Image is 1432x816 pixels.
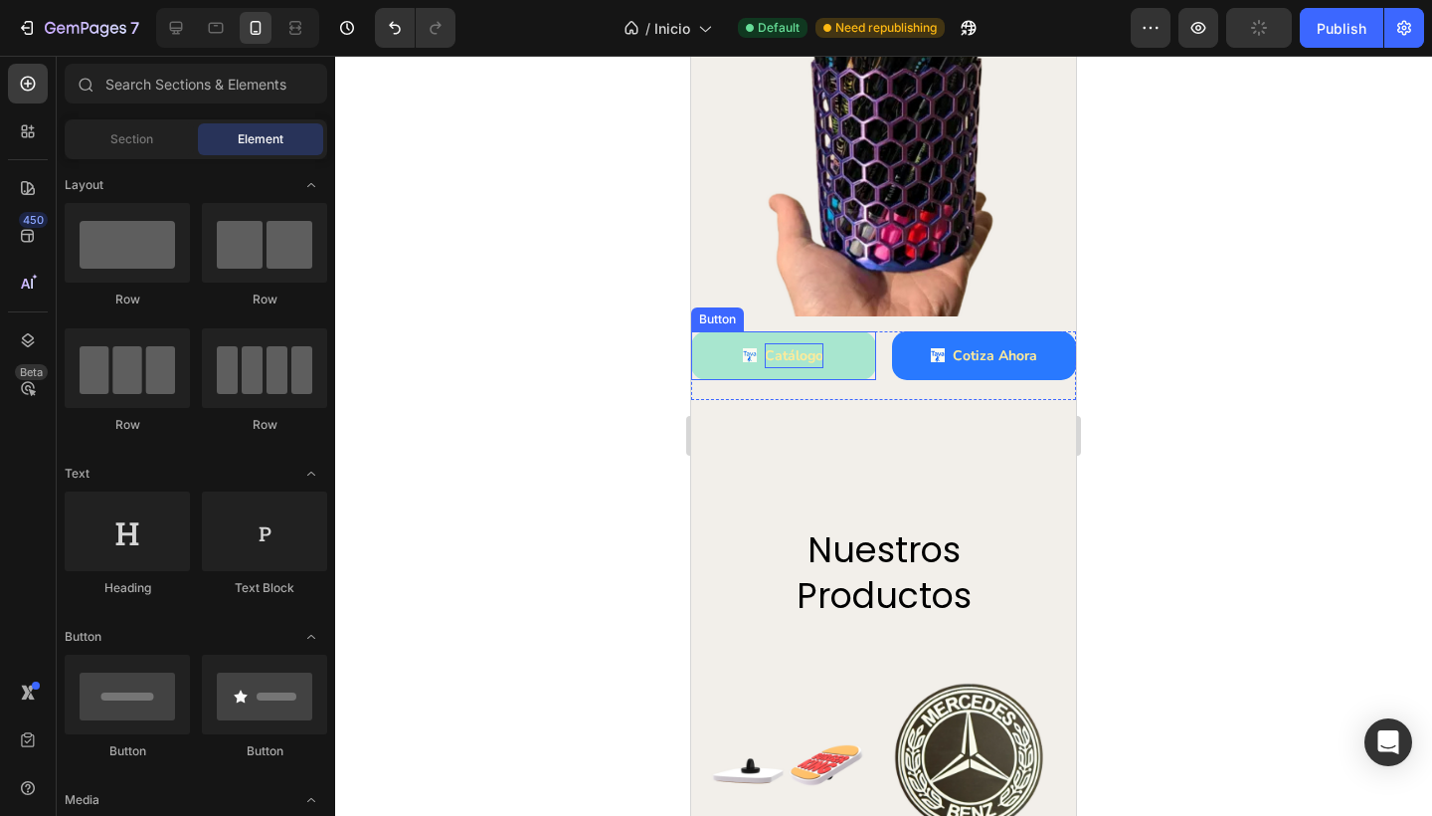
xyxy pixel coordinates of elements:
span: Media [65,791,99,809]
p: 7 [130,16,139,40]
span: / [645,18,650,39]
div: Publish [1317,18,1366,39]
div: Row [202,291,327,308]
div: Text Block [202,579,327,597]
div: Row [65,416,190,434]
div: Undo/Redo [375,8,455,48]
iframe: Design area [691,56,1076,816]
span: Inicio [654,18,690,39]
img: Alt Image [197,626,355,784]
div: Button [202,742,327,760]
div: Row [202,416,327,434]
button: Publish [1300,8,1383,48]
span: Toggle open [295,621,327,653]
p: Cotiza Ahora [262,288,346,312]
div: 450 [19,212,48,228]
div: Button [65,742,190,760]
span: Toggle open [295,169,327,201]
span: Need republishing [835,19,937,37]
a: Image Title [197,626,355,784]
a: Image Title [15,626,173,784]
a: Cotiza Ahora [201,276,386,324]
span: Toggle open [295,784,327,816]
span: Section [110,130,153,148]
span: Element [238,130,283,148]
div: Beta [15,364,48,380]
span: Default [758,19,800,37]
button: 7 [8,8,148,48]
div: Open Intercom Messenger [1364,718,1412,766]
span: Button [65,628,101,646]
h2: nuestros productos [15,456,370,578]
input: Search Sections & Elements [65,64,327,103]
span: Layout [65,176,103,194]
div: Heading [65,579,190,597]
span: Toggle open [295,458,327,490]
div: Row [65,291,190,308]
img: Alt Image [15,626,173,784]
span: Text [65,465,89,483]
